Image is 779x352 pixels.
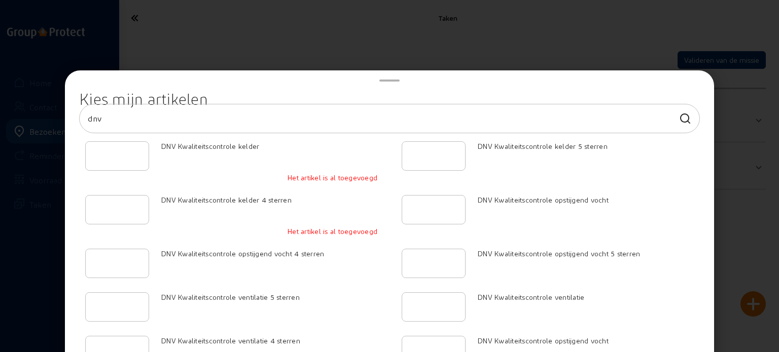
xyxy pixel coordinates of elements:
[161,293,300,301] span: DNV Kwaliteitscontrole ventilatie 5 sterren
[478,142,608,150] span: DNV Kwaliteitscontrole kelder 5 sterren
[161,195,292,204] span: DNV Kwaliteitscontrole kelder 4 sterren
[478,293,584,301] span: DNV Kwaliteitscontrole ventilatie
[161,336,300,345] span: DNV Kwaliteitscontrole ventilatie 4 sterren
[478,336,609,345] span: DNV Kwaliteitscontrole opstijgend vocht
[288,227,377,236] span: Het artikel is al toegevoegd
[161,249,324,258] span: DNV Kwaliteitscontrole opstijgend vocht 4 sterren
[161,142,259,150] span: DNV Kwaliteitscontrole kelder
[478,195,609,204] span: DNV Kwaliteitscontrole opstijgend vocht
[288,173,377,182] span: Het artikel is al toegevoegd
[478,249,640,258] span: DNV Kwaliteitscontrole opstijgend vocht 5 sterren
[79,94,700,104] h2: Kies mijn artikelen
